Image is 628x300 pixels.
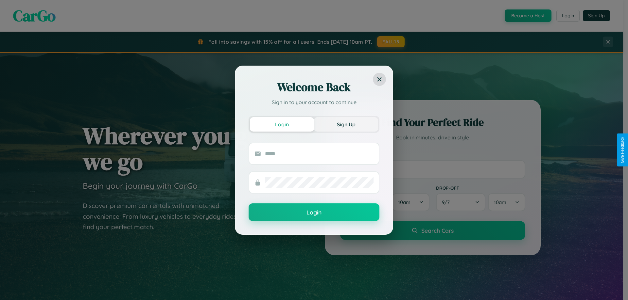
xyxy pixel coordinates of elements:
[314,117,378,132] button: Sign Up
[620,137,625,163] div: Give Feedback
[249,203,379,221] button: Login
[249,98,379,106] p: Sign in to your account to continue
[250,117,314,132] button: Login
[249,79,379,95] h2: Welcome Back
